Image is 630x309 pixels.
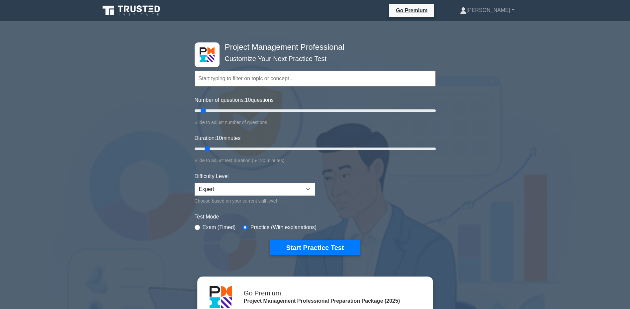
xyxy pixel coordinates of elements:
[195,156,436,164] div: Slide to adjust test duration (5-120 minutes)
[250,223,316,231] label: Practice (With explanations)
[195,172,229,180] label: Difficulty Level
[195,197,315,205] div: Choose based on your current skill level
[216,135,222,141] span: 10
[195,134,241,142] label: Duration: minutes
[444,4,530,17] a: [PERSON_NAME]
[245,97,251,103] span: 10
[195,213,436,221] label: Test Mode
[203,223,236,231] label: Exam (Timed)
[392,6,431,15] a: Go Premium
[195,71,436,87] input: Start typing to filter on topic or concept...
[270,240,360,255] button: Start Practice Test
[195,118,436,126] div: Slide to adjust number of questions
[195,96,274,104] label: Number of questions: questions
[222,42,403,52] h4: Project Management Professional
